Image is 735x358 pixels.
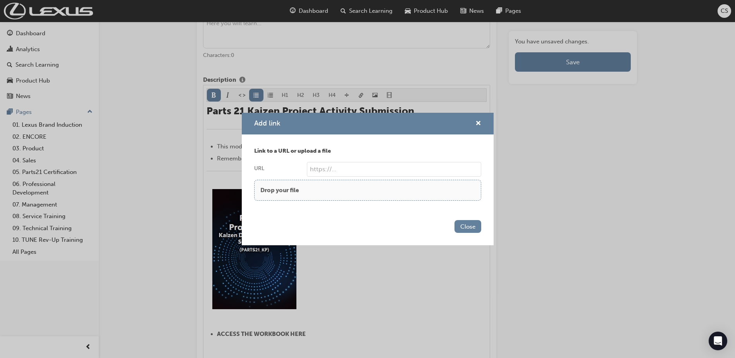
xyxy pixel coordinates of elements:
[475,119,481,129] button: cross-icon
[254,119,280,127] span: Add link
[254,147,481,156] p: Link to a URL or upload a file
[260,186,299,195] p: Drop your file
[254,165,264,172] div: URL
[254,180,481,201] div: Drop your file
[242,113,494,246] div: Add link
[709,332,727,350] div: Open Intercom Messenger
[475,120,481,127] span: cross-icon
[454,220,481,233] button: Close
[307,162,481,177] input: URL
